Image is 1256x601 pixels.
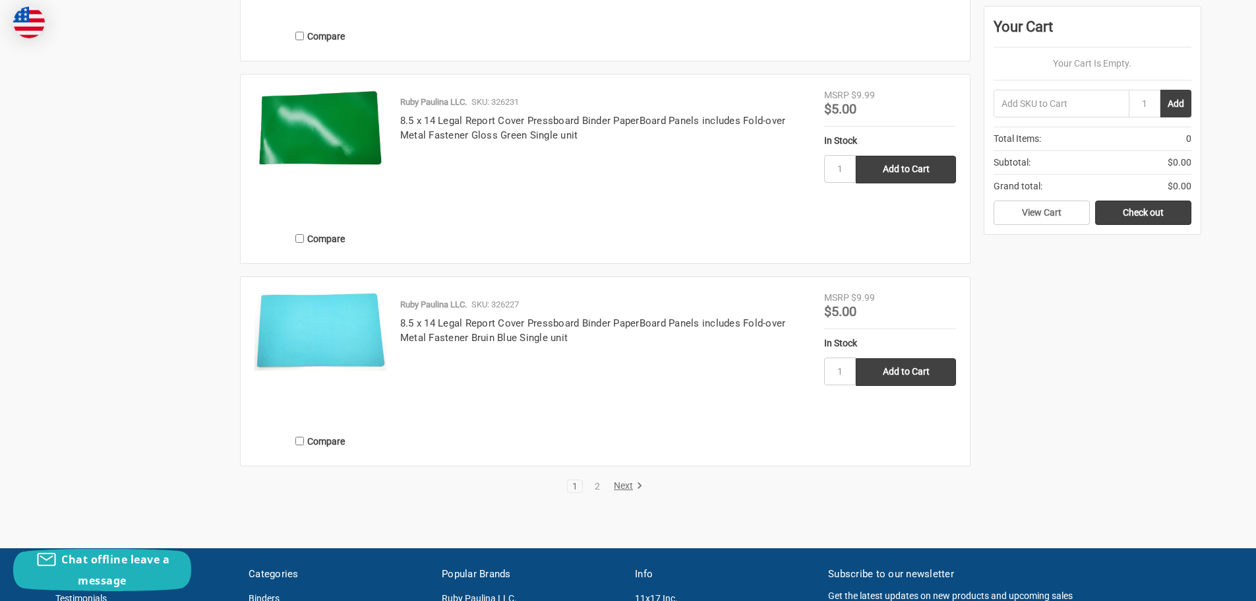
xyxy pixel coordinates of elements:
span: $5.00 [824,303,856,319]
h5: Info [635,567,814,582]
input: Add SKU to Cart [994,90,1129,117]
img: 8.5 x 14 Legal Report Cover Pressboard Binder PaperBoard Panels includes Fold-over Metal Fastener... [254,291,386,371]
span: $5.00 [824,101,856,117]
button: Chat offline leave a message [13,549,191,591]
h5: Subscribe to our newsletter [828,567,1201,582]
span: $0.00 [1168,156,1191,170]
p: SKU: 326227 [471,298,519,311]
p: Ruby Paulina LLC. [400,298,467,311]
input: Add to Cart [856,358,956,386]
div: In Stock [824,336,956,350]
div: In Stock [824,134,956,148]
span: Chat offline leave a message [61,552,169,588]
input: Add to Cart [856,156,956,183]
a: Check out [1095,201,1191,226]
span: $0.00 [1168,179,1191,193]
span: Grand total: [994,179,1042,193]
span: 0 [1186,132,1191,146]
input: Compare [295,234,304,243]
label: Compare [254,430,386,452]
a: View Cart [994,201,1090,226]
a: 1 [568,482,582,491]
button: Add [1160,90,1191,117]
h5: Popular Brands [442,567,621,582]
label: Compare [254,25,386,47]
a: 2 [590,482,605,491]
h5: Categories [249,567,428,582]
a: Next [609,480,643,492]
input: Compare [295,437,304,445]
label: Compare [254,228,386,249]
span: Subtotal: [994,156,1031,170]
p: Ruby Paulina LLC. [400,96,467,109]
img: duty and tax information for United States [13,7,45,38]
span: $9.99 [851,292,875,303]
a: 8.5 x 14 Legal Report Cover Pressboard Binder PaperBoard Panels includes Fold-over Metal Fastener... [254,291,386,423]
span: Total Items: [994,132,1041,146]
a: 8.5 x 14 Legal Report Cover Pressboard Binder PaperBoard Panels includes Fold-over Metal Fastener... [254,88,386,220]
div: MSRP [824,88,849,102]
div: MSRP [824,291,849,305]
div: Your Cart [994,16,1191,47]
a: 8.5 x 14 Legal Report Cover Pressboard Binder PaperBoard Panels includes Fold-over Metal Fastener... [400,317,786,344]
p: Your Cart Is Empty. [994,57,1191,71]
p: SKU: 326231 [471,96,519,109]
img: 8.5 x 14 Legal Report Cover Pressboard Binder PaperBoard Panels includes Fold-over Metal Fastener... [254,88,386,172]
a: 8.5 x 14 Legal Report Cover Pressboard Binder PaperBoard Panels includes Fold-over Metal Fastener... [400,115,786,142]
span: $9.99 [851,90,875,100]
input: Compare [295,32,304,40]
